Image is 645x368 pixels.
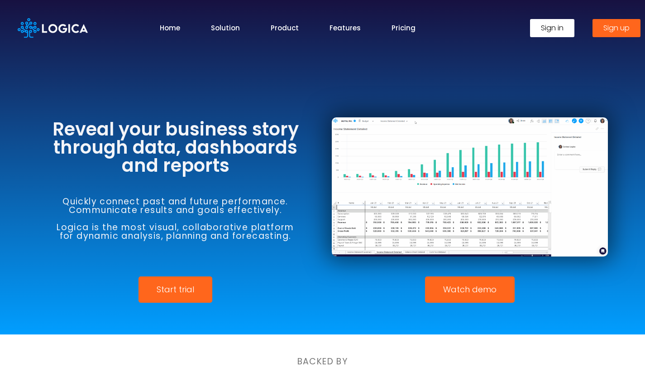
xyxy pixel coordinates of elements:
[139,276,212,303] a: Start trial
[425,276,515,303] a: Watch demo
[78,357,567,366] h6: BACKED BY
[160,23,180,33] a: Home
[38,197,314,240] h6: Quickly connect past and future performance. Communicate results and goals effectively. Logica is...
[392,23,416,33] a: Pricing
[603,24,630,32] span: Sign up
[330,23,361,33] a: Features
[592,19,640,37] a: Sign up
[157,286,194,294] span: Start trial
[18,18,88,38] img: Logica
[211,23,240,33] a: Solution
[530,19,574,37] a: Sign in
[18,22,88,33] a: Logica
[443,286,497,294] span: Watch demo
[541,24,564,32] span: Sign in
[271,23,299,33] a: Product
[38,120,314,174] h3: Reveal your business story through data, dashboards and reports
